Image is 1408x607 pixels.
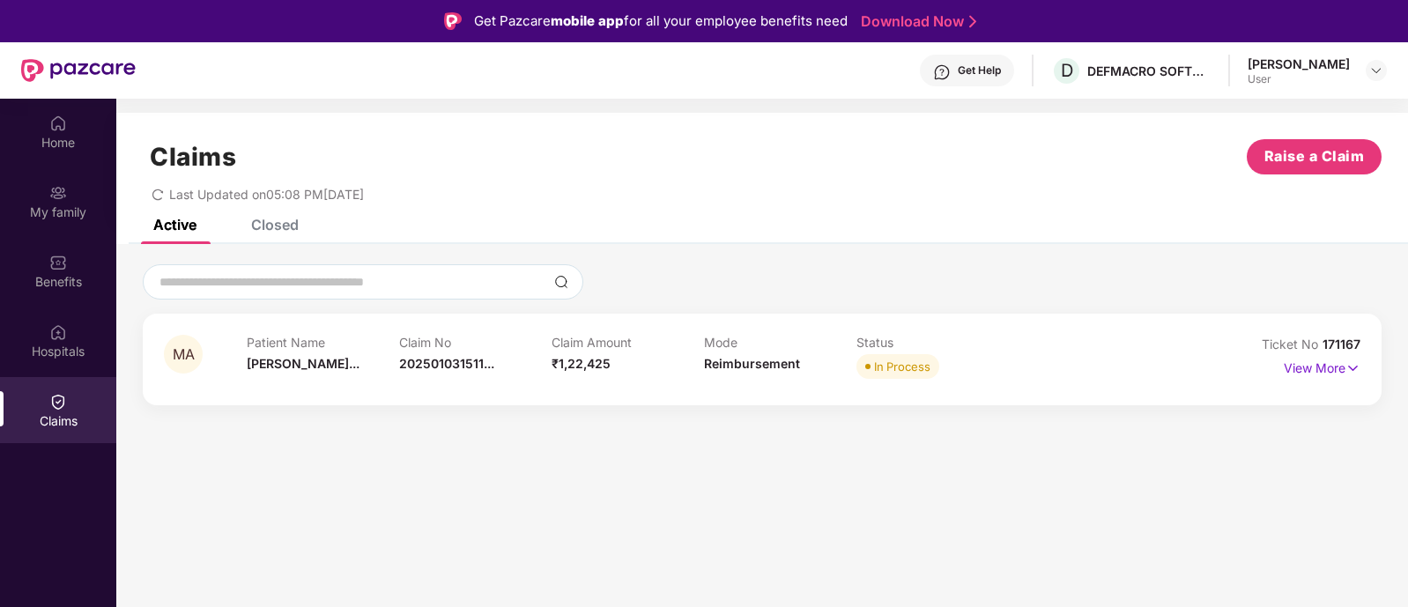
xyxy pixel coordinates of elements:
span: MA [173,347,195,362]
span: Raise a Claim [1264,145,1365,167]
p: Mode [704,335,856,350]
p: View More [1284,354,1360,378]
span: Ticket No [1262,337,1323,352]
div: User [1248,72,1350,86]
span: redo [152,187,164,202]
img: svg+xml;base64,PHN2ZyBpZD0iQ2xhaW0iIHhtbG5zPSJodHRwOi8vd3d3LnczLm9yZy8yMDAwL3N2ZyIgd2lkdGg9IjIwIi... [49,393,67,411]
p: Patient Name [247,335,399,350]
div: Get Help [958,63,1001,78]
img: svg+xml;base64,PHN2ZyBpZD0iQmVuZWZpdHMiIHhtbG5zPSJodHRwOi8vd3d3LnczLm9yZy8yMDAwL3N2ZyIgd2lkdGg9Ij... [49,254,67,271]
span: 171167 [1323,337,1360,352]
p: Status [856,335,1009,350]
strong: mobile app [551,12,624,29]
span: Reimbursement [704,356,800,371]
p: Claim No [399,335,552,350]
div: Get Pazcare for all your employee benefits need [474,11,848,32]
div: DEFMACRO SOFTWARE PRIVATE LIMITED [1087,63,1211,79]
div: In Process [874,358,930,375]
span: ₹1,22,425 [552,356,611,371]
span: D [1061,60,1073,81]
img: svg+xml;base64,PHN2ZyB3aWR0aD0iMjAiIGhlaWdodD0iMjAiIHZpZXdCb3g9IjAgMCAyMCAyMCIgZmlsbD0ibm9uZSIgeG... [49,184,67,202]
div: [PERSON_NAME] [1248,56,1350,72]
img: svg+xml;base64,PHN2ZyBpZD0iRHJvcGRvd24tMzJ4MzIiIHhtbG5zPSJodHRwOi8vd3d3LnczLm9yZy8yMDAwL3N2ZyIgd2... [1369,63,1383,78]
span: Last Updated on 05:08 PM[DATE] [169,187,364,202]
span: [PERSON_NAME]... [247,356,359,371]
img: svg+xml;base64,PHN2ZyBpZD0iSG9tZSIgeG1sbnM9Imh0dHA6Ly93d3cudzMub3JnLzIwMDAvc3ZnIiB3aWR0aD0iMjAiIG... [49,115,67,132]
img: svg+xml;base64,PHN2ZyB4bWxucz0iaHR0cDovL3d3dy53My5vcmcvMjAwMC9zdmciIHdpZHRoPSIxNyIgaGVpZ2h0PSIxNy... [1345,359,1360,378]
div: Active [153,216,196,233]
span: 202501031511... [399,356,494,371]
img: svg+xml;base64,PHN2ZyBpZD0iSG9zcGl0YWxzIiB4bWxucz0iaHR0cDovL3d3dy53My5vcmcvMjAwMC9zdmciIHdpZHRoPS... [49,323,67,341]
button: Raise a Claim [1247,139,1382,174]
div: Closed [251,216,299,233]
img: svg+xml;base64,PHN2ZyBpZD0iU2VhcmNoLTMyeDMyIiB4bWxucz0iaHR0cDovL3d3dy53My5vcmcvMjAwMC9zdmciIHdpZH... [554,275,568,289]
a: Download Now [861,12,971,31]
h1: Claims [150,142,236,172]
img: svg+xml;base64,PHN2ZyBpZD0iSGVscC0zMngzMiIgeG1sbnM9Imh0dHA6Ly93d3cudzMub3JnLzIwMDAvc3ZnIiB3aWR0aD... [933,63,951,81]
img: Logo [444,12,462,30]
img: New Pazcare Logo [21,59,136,82]
p: Claim Amount [552,335,704,350]
img: Stroke [969,12,976,31]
